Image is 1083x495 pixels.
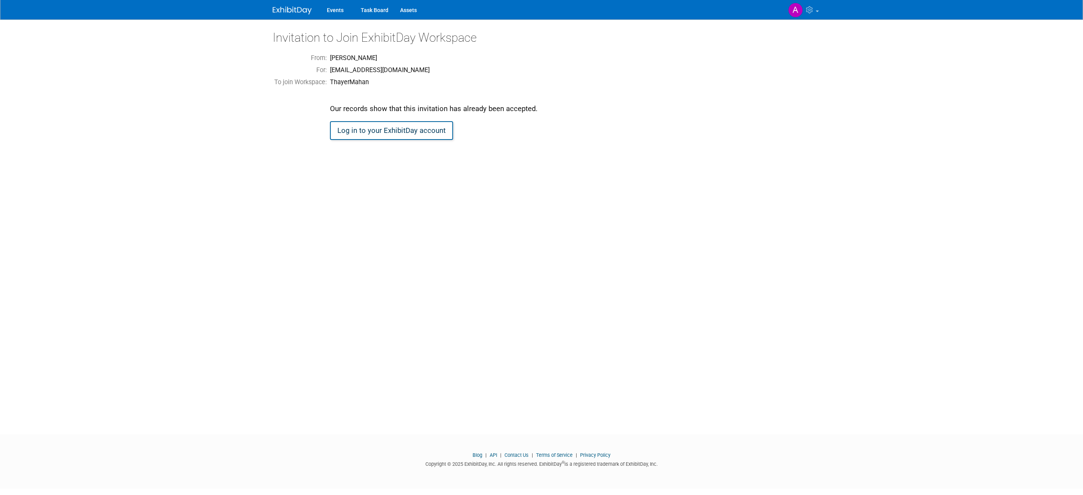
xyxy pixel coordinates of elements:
a: Terms of Service [536,452,573,458]
a: Privacy Policy [580,452,610,458]
a: Log in to your ExhibitDay account [330,121,453,140]
td: [PERSON_NAME] [328,52,539,64]
a: Blog [473,452,482,458]
td: To join Workspace: [273,76,328,88]
span: | [483,452,489,458]
span: | [574,452,579,458]
span: | [530,452,535,458]
td: From: [273,52,328,64]
td: [EMAIL_ADDRESS][DOMAIN_NAME] [328,64,539,76]
a: API [490,452,497,458]
img: Andrew Stockwell [788,3,803,18]
h2: Invitation to Join ExhibitDay Workspace [273,31,810,44]
img: ExhibitDay [273,7,312,14]
div: Our records show that this invitation has already been accepted. [330,90,538,114]
td: ThayerMahan [328,76,539,88]
span: | [498,452,503,458]
a: Contact Us [504,452,529,458]
sup: ® [562,460,564,465]
td: For: [273,64,328,76]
